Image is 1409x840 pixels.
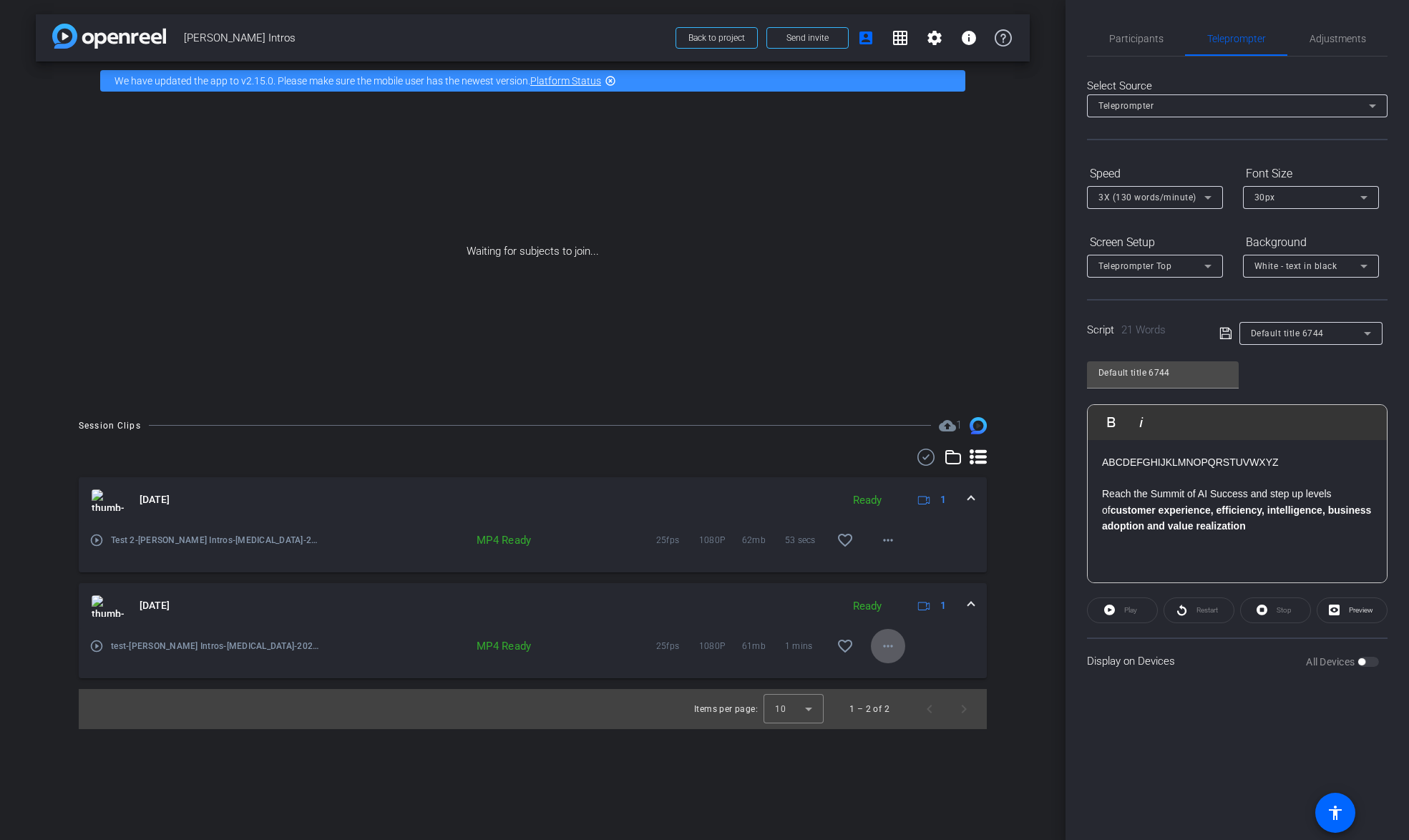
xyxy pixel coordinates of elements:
strong: customer experience, [1111,504,1214,516]
span: 25fps [656,639,699,653]
mat-icon: play_circle_outline [89,533,104,547]
div: Items per page: [694,702,758,716]
img: thumb-nail [92,595,124,617]
div: Display on Devices [1087,638,1388,684]
span: [DATE] [140,492,170,507]
div: Font Size [1243,162,1379,186]
div: Waiting for subjects to join... [36,100,1030,403]
mat-icon: account_box [857,29,874,47]
mat-expansion-panel-header: thumb-nail[DATE]Ready1 [79,583,987,629]
button: Back to project [676,27,758,49]
span: Default title 6744 [1251,328,1324,338]
label: All Devices [1306,655,1357,669]
div: Script [1087,322,1199,338]
div: thumb-nail[DATE]Ready1 [79,523,987,572]
button: Previous page [912,692,947,726]
p: Reach the Summit of AI Success and step up levels of [1102,486,1373,534]
span: Teleprompter [1098,101,1154,111]
span: 1080P [699,533,742,547]
span: 61mb [742,639,785,653]
img: app-logo [52,24,166,49]
span: Send invite [786,32,829,44]
mat-icon: favorite_border [837,638,854,655]
mat-icon: info [960,29,977,47]
span: Destinations for your clips [939,417,962,434]
span: Participants [1109,34,1164,44]
input: Title [1098,364,1227,381]
span: Back to project [688,33,745,43]
div: We have updated the app to v2.15.0. Please make sure the mobile user has the newest version. [100,70,965,92]
span: Adjustments [1310,34,1366,44]
span: Test 2-[PERSON_NAME] Intros-[MEDICAL_DATA]-2025-09-09-11-47-33-788-0 [111,533,320,547]
span: Teleprompter Top [1098,261,1171,271]
span: [DATE] [140,598,170,613]
div: Select Source [1087,78,1388,94]
div: MP4 Ready [438,639,539,653]
span: [PERSON_NAME] Intros [184,24,667,52]
mat-expansion-panel-header: thumb-nail[DATE]Ready1 [79,477,987,523]
span: Preview [1349,606,1373,614]
mat-icon: more_horiz [879,532,897,549]
span: 1 [940,492,946,507]
div: Session Clips [79,419,141,433]
img: thumb-nail [92,489,124,511]
img: Session clips [970,417,987,434]
mat-icon: more_horiz [879,638,897,655]
span: 30px [1254,192,1275,202]
div: Speed [1087,162,1223,186]
div: 1 – 2 of 2 [849,702,889,716]
span: 1 mins [785,639,828,653]
span: 1 [940,598,946,613]
button: Next page [947,692,981,726]
span: 1080P [699,639,742,653]
mat-icon: cloud_upload [939,417,956,434]
div: Background [1243,230,1379,255]
span: test-[PERSON_NAME] Intros-[MEDICAL_DATA]-2025-09-09-11-10-36-162-0 [111,639,320,653]
strong: efficiency, intelligence, business adoption and value realization [1102,504,1371,532]
a: Platform Status [530,75,601,87]
span: White - text in black [1254,261,1337,271]
div: Ready [846,492,889,509]
div: Ready [846,598,889,615]
mat-icon: play_circle_outline [89,639,104,653]
mat-icon: grid_on [892,29,909,47]
div: Screen Setup [1087,230,1223,255]
p: ABCDEFGHIJKLMNOPQRSTUVWXYZ [1102,454,1373,470]
div: thumb-nail[DATE]Ready1 [79,629,987,678]
span: 62mb [742,533,785,547]
span: 3X (130 words/minute) [1098,192,1196,202]
div: MP4 Ready [438,533,539,547]
button: Preview [1317,597,1388,623]
mat-icon: highlight_off [605,75,616,87]
mat-icon: settings [926,29,943,47]
button: Send invite [766,27,849,49]
span: 21 Words [1121,323,1166,336]
mat-icon: favorite_border [837,532,854,549]
span: 1 [956,419,962,431]
span: 53 secs [785,533,828,547]
mat-icon: accessibility [1327,804,1344,821]
span: 25fps [656,533,699,547]
span: Teleprompter [1207,34,1266,44]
